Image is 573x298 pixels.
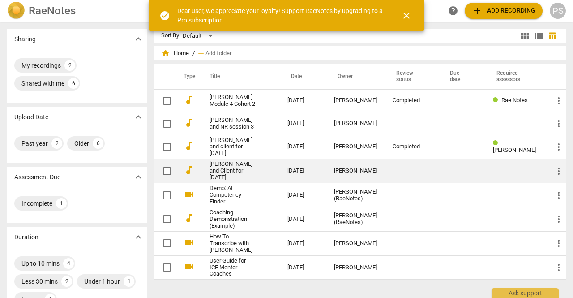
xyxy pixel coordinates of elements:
[486,64,546,89] th: Required assessors
[177,6,385,25] div: Dear user, we appreciate your loyalty! Support RaeNotes by upgrading to a
[280,89,327,112] td: [DATE]
[7,2,25,20] img: Logo
[133,34,144,44] span: expand_more
[133,232,144,242] span: expand_more
[393,143,432,150] div: Completed
[132,32,145,46] button: Show more
[183,29,216,43] div: Default
[210,117,255,130] a: [PERSON_NAME] and NR session 3
[205,50,231,57] span: Add folder
[334,120,378,127] div: [PERSON_NAME]
[280,207,327,231] td: [DATE]
[210,161,255,181] a: [PERSON_NAME] and Client for [DATE]
[553,95,564,106] span: more_vert
[520,30,530,41] span: view_module
[334,240,378,247] div: [PERSON_NAME]
[334,143,378,150] div: [PERSON_NAME]
[184,141,194,151] span: audiotrack
[199,64,280,89] th: Title
[334,97,378,104] div: [PERSON_NAME]
[124,276,134,287] div: 1
[64,60,75,71] div: 2
[29,4,76,17] h2: RaeNotes
[280,64,327,89] th: Date
[132,110,145,124] button: Show more
[21,277,58,286] div: Less 30 mins
[84,277,120,286] div: Under 1 hour
[161,49,170,58] span: home
[159,10,170,21] span: check_circle
[184,165,194,176] span: audiotrack
[132,170,145,184] button: Show more
[532,29,545,43] button: List view
[184,117,194,128] span: audiotrack
[184,213,194,224] span: audiotrack
[63,258,74,269] div: 4
[210,209,255,229] a: Coaching Demonstration (Example)
[280,135,327,159] td: [DATE]
[533,30,544,41] span: view_list
[210,233,255,254] a: How To Transcribe with [PERSON_NAME]
[396,5,417,26] button: Close
[334,212,378,226] div: [PERSON_NAME] (RaeNotes)
[14,35,36,44] p: Sharing
[14,112,48,122] p: Upload Date
[334,189,378,202] div: [PERSON_NAME] (RaeNotes)
[465,3,543,19] button: Upload
[553,262,564,273] span: more_vert
[280,231,327,255] td: [DATE]
[334,168,378,174] div: [PERSON_NAME]
[21,61,61,70] div: My recordings
[280,255,327,280] td: [DATE]
[21,79,64,88] div: Shared with me
[56,198,67,209] div: 1
[553,190,564,201] span: more_vert
[176,64,199,89] th: Type
[192,50,195,57] span: /
[280,183,327,207] td: [DATE]
[210,185,255,205] a: Demo: AI Competency Finder
[184,261,194,272] span: videocam
[393,97,432,104] div: Completed
[74,139,89,148] div: Older
[545,29,559,43] button: Table view
[184,237,194,248] span: videocam
[334,264,378,271] div: [PERSON_NAME]
[133,112,144,122] span: expand_more
[553,166,564,177] span: more_vert
[210,137,255,157] a: [PERSON_NAME] and client for [DATE]
[210,258,255,278] a: User Guide for ICF Mentor Coaches
[439,64,486,89] th: Due date
[327,64,385,89] th: Owner
[548,31,556,40] span: table_chart
[21,259,60,268] div: Up to 10 mins
[197,49,205,58] span: add
[280,159,327,183] td: [DATE]
[51,138,62,149] div: 2
[184,189,194,200] span: videocam
[280,112,327,135] td: [DATE]
[161,49,189,58] span: Home
[501,97,528,104] span: Rae Notes
[518,29,532,43] button: Tile view
[184,95,194,105] span: audiotrack
[133,172,144,182] span: expand_more
[553,142,564,152] span: more_vert
[472,5,483,16] span: add
[553,214,564,225] span: more_vert
[93,138,103,149] div: 6
[492,288,559,298] div: Ask support
[210,94,255,108] a: [PERSON_NAME] Module 4 Cohort 2
[553,118,564,129] span: more_vert
[550,3,566,19] button: PS
[21,199,52,208] div: Incomplete
[401,10,412,21] span: close
[14,173,60,182] p: Assessment Due
[177,17,223,24] a: Pro subscription
[68,78,79,89] div: 6
[61,276,72,287] div: 2
[14,233,38,242] p: Duration
[493,97,501,104] span: Review status: completed
[7,2,145,20] a: LogoRaeNotes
